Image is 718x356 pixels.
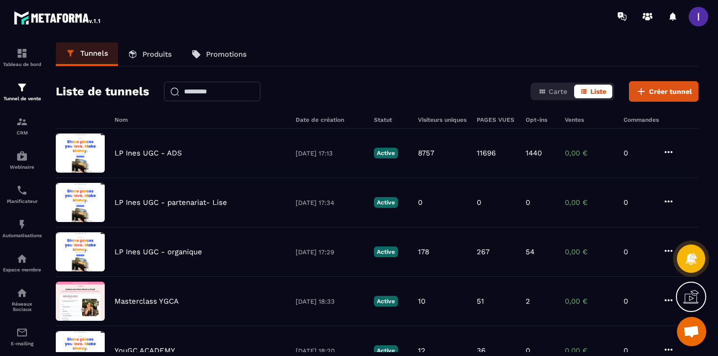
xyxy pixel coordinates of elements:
p: 0 [477,198,481,207]
img: social-network [16,287,28,299]
p: 0 [418,198,422,207]
p: Automatisations [2,233,42,238]
p: Promotions [206,50,247,59]
p: Espace membre [2,267,42,272]
a: social-networksocial-networkRéseaux Sociaux [2,280,42,319]
p: 0 [526,346,530,355]
h6: Opt-ins [526,116,555,123]
p: LP Ines UGC - partenariat- Lise [115,198,227,207]
p: Masterclass YGCA [115,297,179,306]
p: 0,00 € [565,346,614,355]
p: E-mailing [2,341,42,346]
h6: Visiteurs uniques [418,116,467,123]
p: Tunnel de vente [2,96,42,101]
img: image [56,282,105,321]
img: email [16,327,28,338]
h6: PAGES VUES [477,116,516,123]
p: 0,00 € [565,149,614,157]
p: [DATE] 17:13 [296,150,364,157]
button: Créer tunnel [629,81,698,102]
p: 12 [418,346,425,355]
h6: Nom [115,116,286,123]
img: automations [16,253,28,265]
p: 0,00 € [565,297,614,306]
p: 178 [418,247,429,256]
a: formationformationTableau de bord [2,40,42,74]
p: CRM [2,130,42,135]
img: formation [16,82,28,93]
p: Webinaire [2,164,42,170]
p: 0 [624,247,653,256]
a: emailemailE-mailing [2,319,42,354]
h6: Date de création [296,116,364,123]
p: Active [374,197,398,208]
a: Promotions [182,43,256,66]
p: 0 [624,149,653,157]
img: image [56,183,105,222]
span: Carte [549,88,567,95]
p: 1440 [526,149,542,157]
p: 267 [477,247,489,256]
a: Produits [118,43,182,66]
h6: Commandes [624,116,659,123]
p: Active [374,345,398,356]
p: 0 [526,198,530,207]
a: automationsautomationsEspace membre [2,245,42,280]
button: Liste [574,85,612,98]
p: 10 [418,297,425,306]
img: scheduler [16,184,28,196]
a: Ouvrir le chat [677,317,706,346]
p: 54 [526,247,534,256]
p: [DATE] 18:33 [296,298,364,305]
p: Active [374,296,398,307]
img: formation [16,116,28,128]
p: 8757 [418,149,434,157]
p: 36 [477,346,486,355]
p: LP Ines UGC - ADS [115,149,182,157]
a: formationformationTunnel de vente [2,74,42,109]
p: 2 [526,297,530,306]
p: Active [374,246,398,257]
a: Tunnels [56,43,118,66]
img: automations [16,150,28,162]
p: [DATE] 18:20 [296,347,364,355]
p: YouGC ACADEMY [115,346,175,355]
p: 0,00 € [565,247,614,256]
p: Tunnels [80,49,108,58]
p: 0 [624,297,653,306]
a: automationsautomationsWebinaire [2,143,42,177]
p: Réseaux Sociaux [2,301,42,312]
p: LP Ines UGC - organique [115,247,202,256]
h6: Statut [374,116,408,123]
img: image [56,232,105,271]
p: Tableau de bord [2,62,42,67]
p: 0,00 € [565,198,614,207]
h6: Ventes [565,116,614,123]
a: automationsautomationsAutomatisations [2,211,42,245]
a: formationformationCRM [2,109,42,143]
button: Carte [533,85,573,98]
p: Active [374,148,398,158]
h2: Liste de tunnels [56,82,149,101]
p: Planificateur [2,199,42,204]
p: 0 [624,198,653,207]
img: image [56,133,105,173]
span: Créer tunnel [649,87,692,96]
a: schedulerschedulerPlanificateur [2,177,42,211]
p: 0 [624,346,653,355]
p: [DATE] 17:34 [296,199,364,206]
p: 11696 [477,149,496,157]
p: 51 [477,297,484,306]
img: automations [16,219,28,230]
p: Produits [142,50,172,59]
span: Liste [590,88,606,95]
img: logo [14,9,102,26]
p: [DATE] 17:29 [296,248,364,256]
img: formation [16,47,28,59]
